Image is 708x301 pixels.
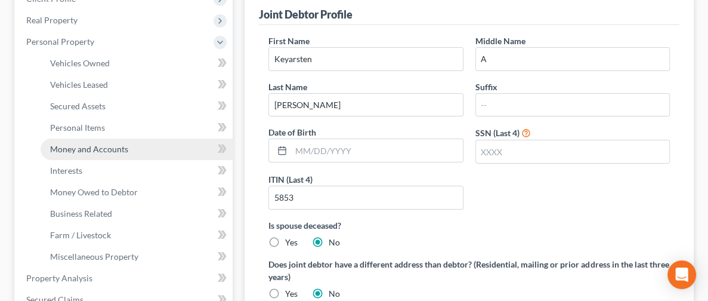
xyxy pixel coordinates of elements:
[50,251,138,262] span: Miscellaneous Property
[329,236,340,248] label: No
[50,122,105,133] span: Personal Items
[41,74,233,96] a: Vehicles Leased
[285,288,298,300] label: Yes
[269,48,462,70] input: --
[476,48,669,70] input: M.I
[268,173,313,186] label: ITIN (Last 4)
[41,160,233,182] a: Interests
[268,126,316,139] label: Date of Birth
[26,273,92,283] span: Property Analysis
[50,58,110,68] span: Vehicles Owned
[268,219,670,232] label: Is spouse deceased?
[259,7,353,21] div: Joint Debtor Profile
[475,35,525,47] label: Middle Name
[41,225,233,246] a: Farm / Livestock
[476,140,669,163] input: XXXX
[329,288,340,300] label: No
[50,230,111,240] span: Farm / Livestock
[17,268,233,289] a: Property Analysis
[269,94,462,116] input: --
[50,101,106,111] span: Secured Assets
[667,260,696,289] div: Open Intercom Messenger
[41,53,233,74] a: Vehicles Owned
[50,79,108,90] span: Vehicles Leased
[269,186,462,209] input: XXXX
[41,246,233,268] a: Miscellaneous Property
[268,35,310,47] label: First Name
[26,36,94,47] span: Personal Property
[50,144,128,154] span: Money and Accounts
[41,117,233,139] a: Personal Items
[50,165,82,176] span: Interests
[475,81,497,93] label: Suffix
[41,182,233,203] a: Money Owed to Debtor
[268,258,670,283] label: Does joint debtor have a different address than debtor? (Residential, mailing or prior address in...
[475,127,520,139] label: SSN (Last 4)
[41,203,233,225] a: Business Related
[41,139,233,160] a: Money and Accounts
[50,187,138,197] span: Money Owed to Debtor
[50,208,112,219] span: Business Related
[26,15,78,25] span: Real Property
[291,139,462,162] input: MM/DD/YYYY
[285,236,298,248] label: Yes
[476,94,669,116] input: --
[268,81,307,93] label: Last Name
[41,96,233,117] a: Secured Assets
